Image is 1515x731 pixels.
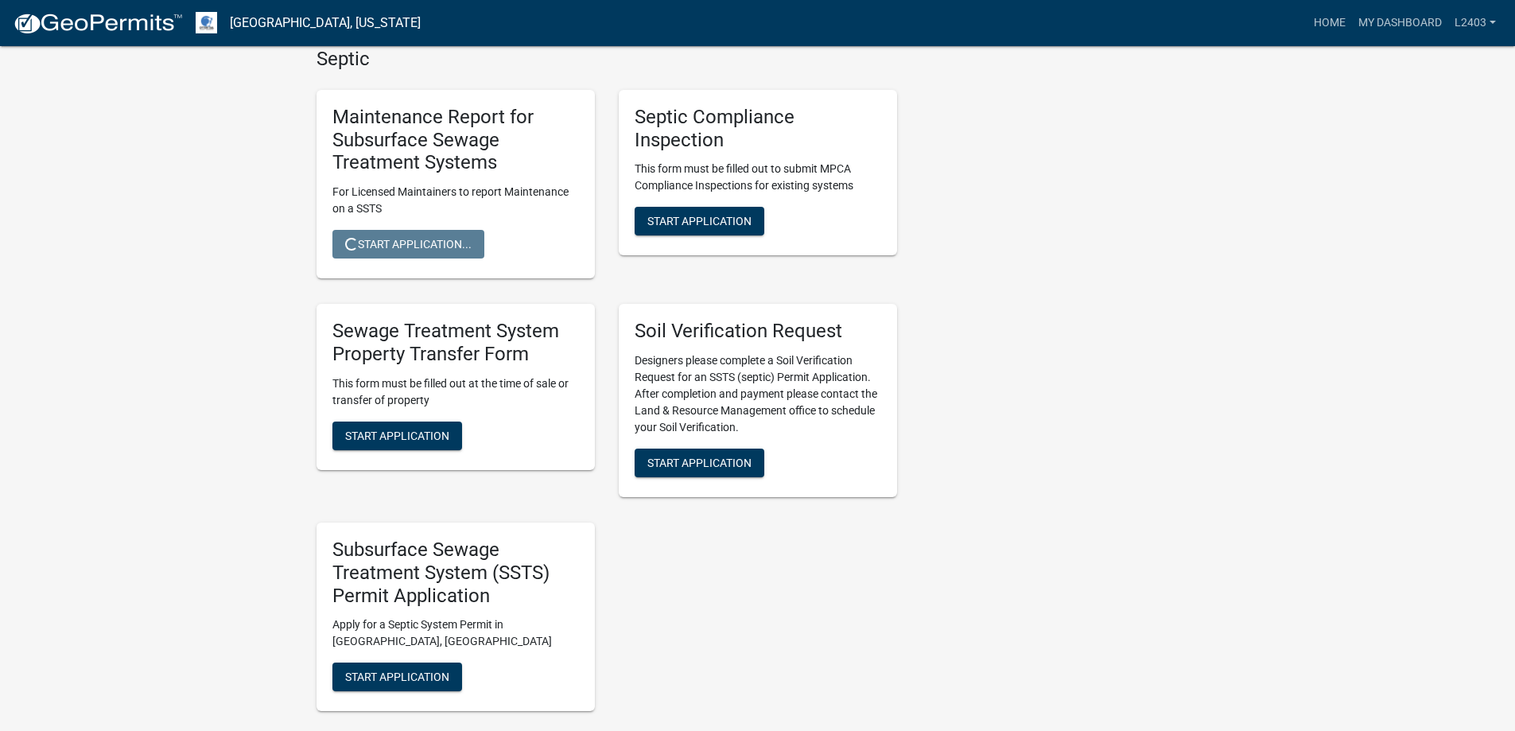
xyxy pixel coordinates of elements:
span: Start Application [647,215,752,227]
h5: Soil Verification Request [635,320,881,343]
p: This form must be filled out to submit MPCA Compliance Inspections for existing systems [635,161,881,194]
span: Start Application... [345,238,472,251]
button: Start Application [332,422,462,450]
span: Start Application [345,429,449,441]
h5: Subsurface Sewage Treatment System (SSTS) Permit Application [332,539,579,607]
img: Otter Tail County, Minnesota [196,12,217,33]
button: Start Application [635,207,764,235]
h4: Septic [317,48,897,71]
p: For Licensed Maintainers to report Maintenance on a SSTS [332,184,579,217]
p: Apply for a Septic System Permit in [GEOGRAPHIC_DATA], [GEOGRAPHIC_DATA] [332,616,579,650]
h5: Maintenance Report for Subsurface Sewage Treatment Systems [332,106,579,174]
p: This form must be filled out at the time of sale or transfer of property [332,375,579,409]
button: Start Application [332,663,462,691]
a: L2403 [1448,8,1502,38]
a: Home [1307,8,1352,38]
a: My Dashboard [1352,8,1448,38]
h5: Septic Compliance Inspection [635,106,881,152]
span: Start Application [647,457,752,469]
span: Start Application [345,671,449,683]
button: Start Application... [332,230,484,259]
p: Designers please complete a Soil Verification Request for an SSTS (septic) Permit Application. Af... [635,352,881,436]
h5: Sewage Treatment System Property Transfer Form [332,320,579,366]
button: Start Application [635,449,764,477]
a: [GEOGRAPHIC_DATA], [US_STATE] [230,10,421,37]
